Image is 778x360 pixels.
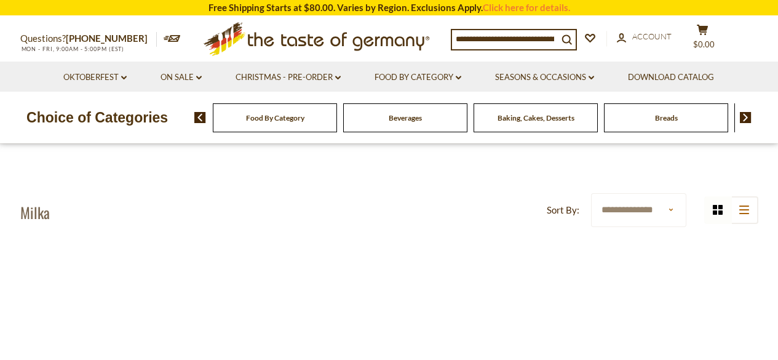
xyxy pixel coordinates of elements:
a: Oktoberfest [63,71,127,84]
p: Questions? [20,31,157,47]
a: Food By Category [375,71,461,84]
h1: Milka [20,203,50,222]
span: $0.00 [693,39,715,49]
a: Seasons & Occasions [495,71,594,84]
a: Click here for details. [483,2,570,13]
a: Breads [655,113,678,122]
a: Christmas - PRE-ORDER [236,71,341,84]
a: On Sale [161,71,202,84]
a: Baking, Cakes, Desserts [498,113,574,122]
span: Account [632,31,672,41]
img: next arrow [740,112,752,123]
img: previous arrow [194,112,206,123]
a: Beverages [389,113,422,122]
a: [PHONE_NUMBER] [66,33,148,44]
a: Download Catalog [628,71,714,84]
label: Sort By: [547,202,579,218]
span: MON - FRI, 9:00AM - 5:00PM (EST) [20,46,125,52]
button: $0.00 [685,24,721,55]
a: Account [617,30,672,44]
a: Food By Category [246,113,304,122]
